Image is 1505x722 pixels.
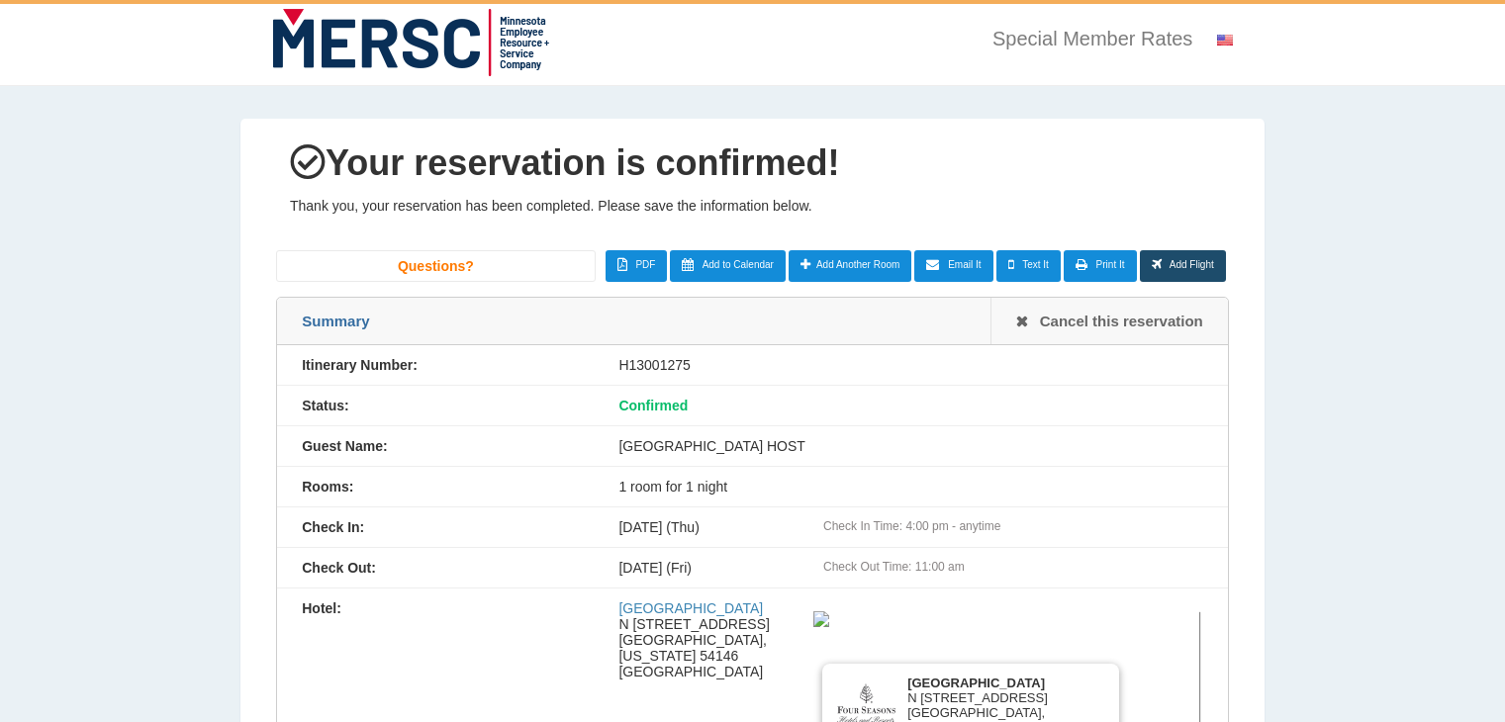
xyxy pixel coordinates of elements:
[990,298,1228,344] a: Cancel this reservation
[789,250,912,282] a: Add Another Room
[277,479,594,495] div: Rooms:
[816,259,900,270] span: Add Another Room
[594,560,1227,576] div: [DATE] (Fri)
[635,259,655,270] span: PDF
[302,313,369,329] span: Summary
[992,28,1192,50] li: Special Member Rates
[996,250,1061,282] a: Text It
[277,438,594,454] div: Guest Name:
[290,198,1215,214] p: Thank you, your reservation has been completed. Please save the information below.
[1170,259,1214,270] span: Add Flight
[1140,250,1226,282] a: Add Flight
[1096,259,1125,270] span: Print It
[823,560,1203,574] div: Check Out Time: 11:00 am
[703,259,774,270] span: Add to Calendar
[914,250,992,282] a: Email It
[398,258,474,274] span: Questions?
[823,519,1203,533] div: Check In Time: 4:00 pm - anytime
[618,600,763,616] a: [GEOGRAPHIC_DATA]
[606,250,668,282] a: PDF
[277,600,594,616] div: Hotel:
[1064,250,1137,282] a: Print It
[277,398,594,413] div: Status:
[594,519,1227,535] div: [DATE] (Thu)
[273,9,549,77] img: logo.png
[277,519,594,535] div: Check In:
[813,611,829,627] img: 647df15c-cafe-4642-a5e4-4bd03643a040
[277,357,594,373] div: Itinerary Number:
[670,250,786,282] a: Add to Calendar
[618,600,813,679] div: N [STREET_ADDRESS] [GEOGRAPHIC_DATA], [US_STATE] 54146 [GEOGRAPHIC_DATA]
[290,143,1215,183] h1: Your reservation is confirmed!
[594,479,1227,495] div: 1 room for 1 night
[594,438,1227,454] div: [GEOGRAPHIC_DATA] HOST
[948,259,981,270] span: Email It
[1022,259,1049,270] span: Text It
[276,250,595,282] a: Questions?
[594,398,1227,413] div: Confirmed
[277,560,594,576] div: Check Out:
[594,357,1227,373] div: H13001275
[907,676,1045,690] b: [GEOGRAPHIC_DATA]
